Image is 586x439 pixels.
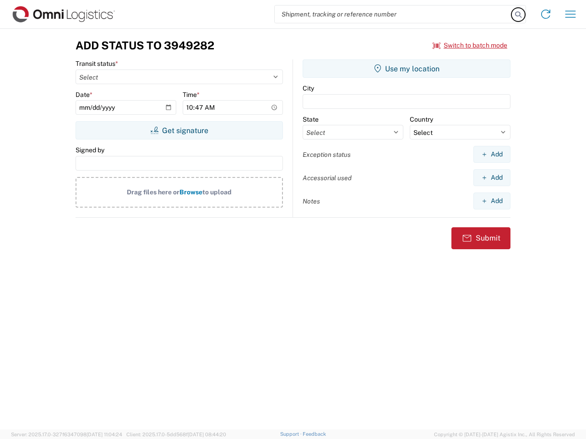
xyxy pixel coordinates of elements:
[473,193,510,209] button: Add
[280,431,303,437] a: Support
[433,38,507,53] button: Switch to batch mode
[76,91,92,99] label: Date
[76,39,214,52] h3: Add Status to 3949282
[11,432,122,437] span: Server: 2025.17.0-327f6347098
[410,115,433,123] label: Country
[76,59,118,68] label: Transit status
[303,84,314,92] label: City
[303,150,351,159] label: Exception status
[202,188,232,196] span: to upload
[127,188,179,196] span: Drag files here or
[473,169,510,186] button: Add
[303,431,326,437] a: Feedback
[473,146,510,163] button: Add
[179,188,202,196] span: Browse
[76,121,283,139] button: Get signature
[183,91,200,99] label: Time
[188,432,226,437] span: [DATE] 08:44:20
[434,430,575,439] span: Copyright © [DATE]-[DATE] Agistix Inc., All Rights Reserved
[275,5,512,23] input: Shipment, tracking or reference number
[76,146,104,154] label: Signed by
[303,115,319,123] label: State
[303,197,320,205] label: Notes
[303,174,352,182] label: Accessorial used
[451,227,510,249] button: Submit
[303,59,510,78] button: Use my location
[126,432,226,437] span: Client: 2025.17.0-5dd568f
[87,432,122,437] span: [DATE] 11:04:24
